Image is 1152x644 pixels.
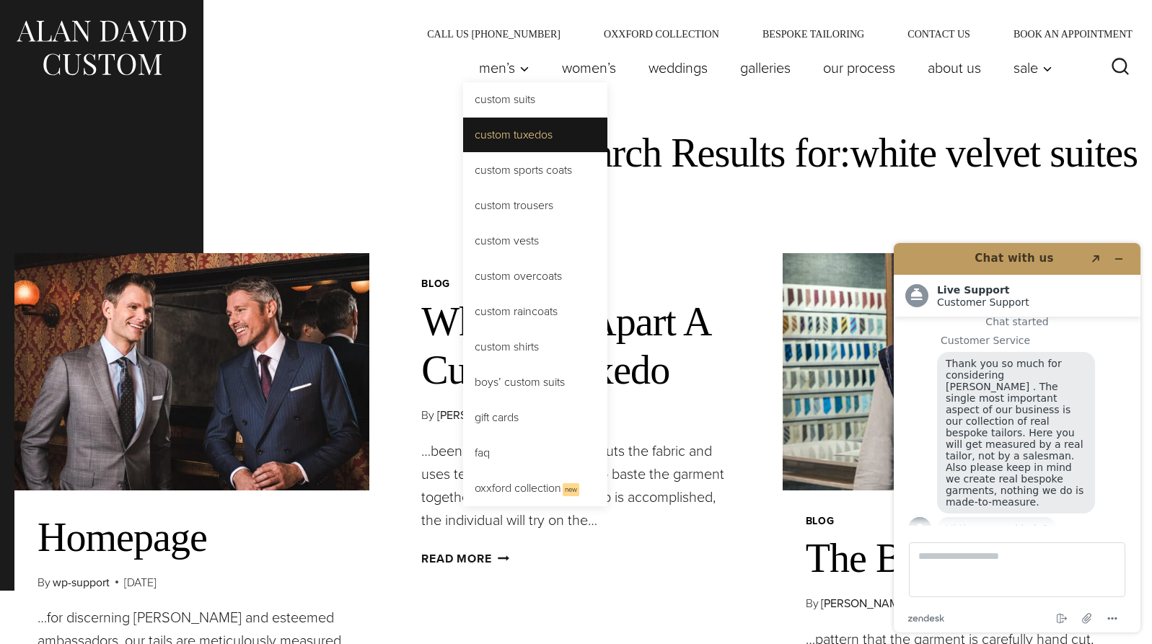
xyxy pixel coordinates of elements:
[405,29,1138,39] nav: Secondary Navigation
[405,29,582,39] a: Call Us [PHONE_NUMBER]
[463,153,607,188] a: Custom Sports Coats
[14,16,188,80] img: Alan David Custom
[421,440,724,531] span: …been taken, the tailor hand cuts the fabric and uses temporary thread to baste the garment toget...
[463,82,607,117] a: Custom Suits
[463,224,607,258] a: Custom Vests
[53,574,110,591] a: wp-support
[38,515,207,560] a: Homepage
[807,53,912,82] a: Our Process
[998,53,1060,82] button: Child menu of Sale
[882,231,1152,644] iframe: Find more information here
[463,294,607,329] a: Custom Raincoats
[850,131,1138,175] span: white velvet suites
[821,595,908,612] a: [PERSON_NAME]
[582,29,741,39] a: Oxxford Collection
[421,550,509,567] a: Read More
[14,253,369,490] img: Two men in custom suits, one in blue double breasted pinstripe suit and one in medium grey over p...
[14,129,1138,177] h1: Search Results for:
[463,330,607,364] a: Custom Shirts
[421,299,709,392] a: What Sets Apart A Custom Tuxedo
[463,188,607,223] a: Custom Trousers
[886,29,992,39] a: Contact Us
[806,536,1094,581] a: The Basted Fitting
[563,483,579,496] span: New
[912,53,998,82] a: About Us
[463,53,1060,82] nav: Primary Navigation
[806,594,819,613] span: By
[463,400,607,435] a: Gift Cards
[463,53,546,82] button: Child menu of Men’s
[633,53,724,82] a: weddings
[38,573,50,592] span: By
[783,253,1138,490] img: Client wearing a basted fitting bespoke jacket with canvas exposed
[741,29,886,39] a: Bespoke Tailoring
[1103,50,1138,85] button: View Search Form
[34,10,63,23] span: Chat
[463,118,607,152] a: Custom Tuxedos
[724,53,807,82] a: Galleries
[463,436,607,470] a: FAQ
[463,471,607,506] a: Oxxford CollectionNew
[124,573,157,592] time: [DATE]
[437,407,524,423] a: [PERSON_NAME]
[463,365,607,400] a: Boys’ Custom Suits
[421,276,450,291] a: blog
[806,513,835,529] a: blog
[546,53,633,82] a: Women’s
[992,29,1138,39] a: Book an Appointment
[463,259,607,294] a: Custom Overcoats
[421,406,434,425] span: By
